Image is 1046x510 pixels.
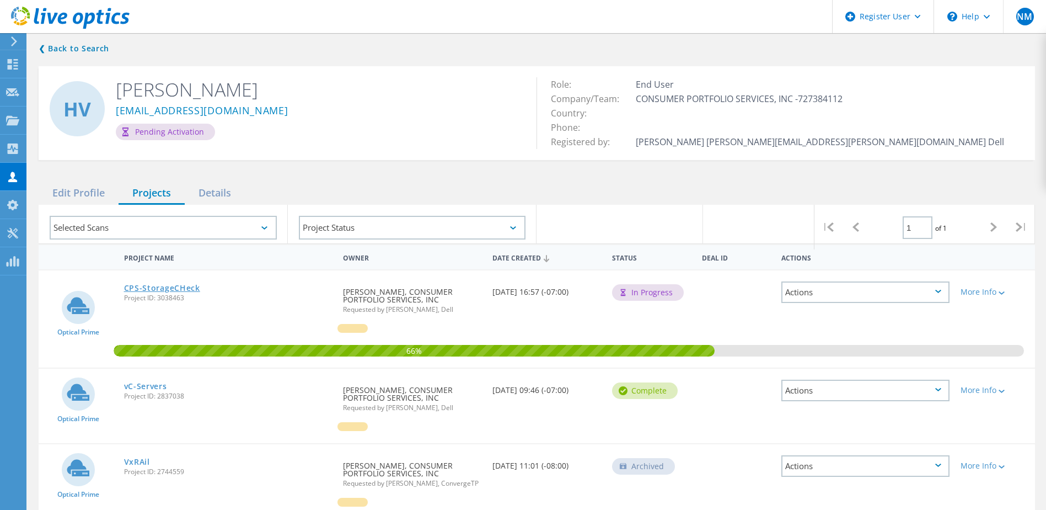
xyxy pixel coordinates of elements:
div: [DATE] 09:46 (-07:00) [487,369,607,405]
a: vC-Servers [124,382,167,390]
span: NM [1017,12,1032,21]
span: Country: [551,107,598,119]
div: Status [607,247,696,267]
div: More Info [961,386,1029,394]
span: Optical Prime [57,491,99,498]
td: [PERSON_NAME] [PERSON_NAME][EMAIL_ADDRESS][PERSON_NAME][DOMAIN_NAME] Dell [633,135,1007,149]
span: Company/Team: [551,93,630,105]
span: Project ID: 2744559 [124,469,332,475]
span: Registered by: [551,136,621,148]
div: Deal Id [696,247,776,267]
span: of 1 [935,224,947,233]
span: Requested by [PERSON_NAME], ConvergeTP [343,480,481,487]
span: Role: [551,78,582,91]
div: Actions [776,247,955,267]
a: VxRAil [124,458,150,466]
div: Archived [612,458,675,475]
span: Optical Prime [57,416,99,422]
div: Details [185,182,245,205]
div: Selected Scans [50,216,277,240]
span: Requested by [PERSON_NAME], Dell [343,405,481,411]
div: Project Status [299,216,526,240]
div: In Progress [612,284,684,301]
div: [PERSON_NAME], CONSUMER PORTFOLIO SERVICES, INC [337,369,487,422]
div: Actions [781,380,950,401]
div: Date Created [487,247,607,268]
div: More Info [961,462,1029,470]
span: 66% [114,345,714,355]
div: Edit Profile [39,182,119,205]
div: Actions [781,281,950,303]
div: Complete [612,382,678,399]
div: [DATE] 11:01 (-08:00) [487,444,607,481]
td: End User [633,77,1007,92]
div: | [814,205,842,249]
div: Owner [337,247,487,267]
div: Actions [781,455,950,477]
div: More Info [961,288,1029,296]
span: Project ID: 3038463 [124,295,332,301]
span: Project ID: 2837038 [124,393,332,400]
span: Phone: [551,121,591,134]
h2: [PERSON_NAME] [116,77,520,102]
span: Requested by [PERSON_NAME], Dell [343,306,481,313]
a: CPS-StorageCHeck [124,284,200,292]
div: [PERSON_NAME], CONSUMER PORTFOLIO SERVICES, INC [337,270,487,324]
div: [DATE] 16:57 (-07:00) [487,270,607,307]
div: Projects [119,182,185,205]
span: CONSUMER PORTFOLIO SERVICES, INC -727384112 [636,93,854,105]
div: | [1007,205,1035,249]
a: Back to search [39,42,109,55]
span: HV [63,99,91,119]
div: Pending Activation [116,124,215,140]
a: [EMAIL_ADDRESS][DOMAIN_NAME] [116,105,288,117]
span: Optical Prime [57,329,99,336]
svg: \n [947,12,957,22]
div: Project Name [119,247,338,267]
a: Live Optics Dashboard [11,23,130,31]
div: [PERSON_NAME], CONSUMER PORTFOLIO SERVICES, INC [337,444,487,498]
